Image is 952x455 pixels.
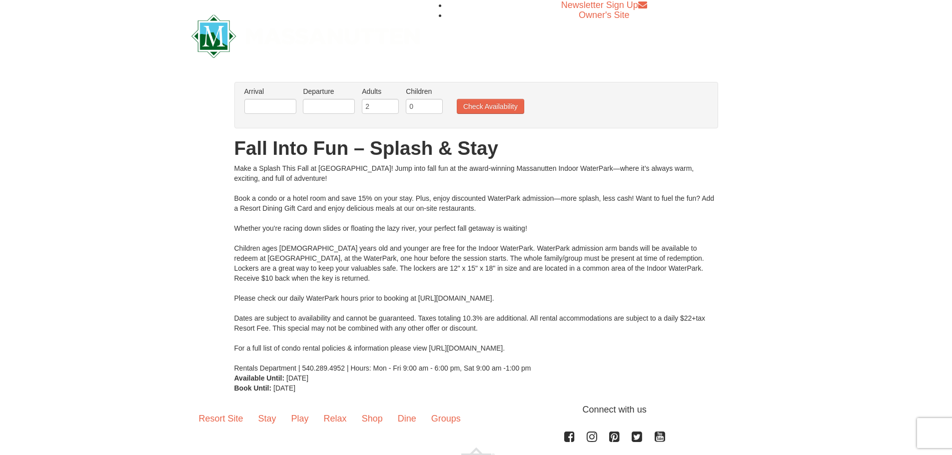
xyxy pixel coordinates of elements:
label: Adults [362,86,399,96]
a: Shop [354,403,390,434]
a: Relax [316,403,354,434]
span: [DATE] [273,384,295,392]
a: Owner's Site [579,10,629,20]
a: Play [284,403,316,434]
a: Massanutten Resort [191,23,420,46]
label: Children [406,86,443,96]
p: Connect with us [191,403,761,417]
div: Make a Splash This Fall at [GEOGRAPHIC_DATA]! Jump into fall fun at the award-winning Massanutten... [234,163,718,373]
strong: Book Until: [234,384,272,392]
h1: Fall Into Fun – Splash & Stay [234,138,718,158]
a: Stay [251,403,284,434]
span: [DATE] [286,374,308,382]
label: Departure [303,86,355,96]
label: Arrival [244,86,296,96]
img: Massanutten Resort Logo [191,14,420,58]
a: Groups [424,403,468,434]
a: Dine [390,403,424,434]
a: Resort Site [191,403,251,434]
strong: Available Until: [234,374,285,382]
button: Check Availability [457,99,524,114]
